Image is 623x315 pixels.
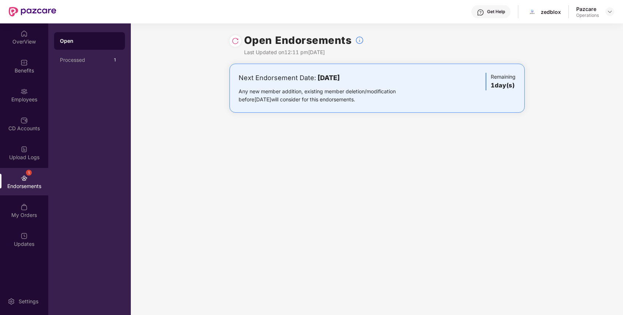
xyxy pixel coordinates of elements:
img: svg+xml;base64,PHN2ZyBpZD0iTXlfT3JkZXJzIiBkYXRhLW5hbWU9Ik15IE9yZGVycyIgeG1sbnM9Imh0dHA6Ly93d3cudz... [20,203,28,211]
div: zedblox [541,8,561,15]
img: svg+xml;base64,PHN2ZyBpZD0iVXBsb2FkX0xvZ3MiIGRhdGEtbmFtZT0iVXBsb2FkIExvZ3MiIHhtbG5zPSJodHRwOi8vd3... [20,146,28,153]
div: Processed [60,57,110,63]
img: svg+xml;base64,PHN2ZyBpZD0iU2V0dGluZy0yMHgyMCIgeG1sbnM9Imh0dHA6Ly93d3cudzMub3JnLzIwMDAvc3ZnIiB3aW... [8,298,15,305]
div: Next Endorsement Date: [239,73,419,83]
img: svg+xml;base64,PHN2ZyBpZD0iVXBkYXRlZCIgeG1sbnM9Imh0dHA6Ly93d3cudzMub3JnLzIwMDAvc3ZnIiB3aWR0aD0iMj... [20,232,28,240]
img: svg+xml;base64,PHN2ZyBpZD0iQ0RfQWNjb3VudHMiIGRhdGEtbmFtZT0iQ0QgQWNjb3VudHMiIHhtbG5zPSJodHRwOi8vd3... [20,117,28,124]
h3: 1 day(s) [491,81,516,90]
div: Remaining [486,73,516,90]
div: Get Help [487,9,505,15]
div: Operations [576,12,599,18]
img: svg+xml;base64,PHN2ZyBpZD0iRW1wbG95ZWVzIiB4bWxucz0iaHR0cDovL3d3dy53My5vcmcvMjAwMC9zdmciIHdpZHRoPS... [20,88,28,95]
div: 1 [110,56,119,64]
img: New Pazcare Logo [9,7,56,16]
img: svg+xml;base64,PHN2ZyBpZD0iRHJvcGRvd24tMzJ4MzIiIHhtbG5zPSJodHRwOi8vd3d3LnczLm9yZy8yMDAwL3N2ZyIgd2... [607,9,613,15]
div: Last Updated on 12:11 pm[DATE] [244,48,364,56]
img: svg+xml;base64,PHN2ZyBpZD0iSW5mb18tXzMyeDMyIiBkYXRhLW5hbWU9IkluZm8gLSAzMngzMiIgeG1sbnM9Imh0dHA6Ly... [355,36,364,45]
img: svg+xml;base64,PHN2ZyBpZD0iRW5kb3JzZW1lbnRzIiB4bWxucz0iaHR0cDovL3d3dy53My5vcmcvMjAwMC9zdmciIHdpZH... [20,175,28,182]
img: svg+xml;base64,PHN2ZyBpZD0iUmVsb2FkLTMyeDMyIiB4bWxucz0iaHR0cDovL3d3dy53My5vcmcvMjAwMC9zdmciIHdpZH... [232,37,239,45]
img: svg+xml;base64,PHN2ZyBpZD0iSGVscC0zMngzMiIgeG1sbnM9Imh0dHA6Ly93d3cudzMub3JnLzIwMDAvc3ZnIiB3aWR0aD... [477,9,484,16]
div: Pazcare [576,5,599,12]
div: Any new member addition, existing member deletion/modification before [DATE] will consider for th... [239,87,419,104]
h1: Open Endorsements [244,32,352,48]
div: Open [60,37,119,45]
div: Settings [16,298,41,305]
img: svg+xml;base64,PHN2ZyBpZD0iQmVuZWZpdHMiIHhtbG5zPSJodHRwOi8vd3d3LnczLm9yZy8yMDAwL3N2ZyIgd2lkdGg9Ij... [20,59,28,66]
b: [DATE] [318,74,340,82]
img: logo.png [527,7,537,17]
div: 1 [26,170,32,176]
img: svg+xml;base64,PHN2ZyBpZD0iSG9tZSIgeG1sbnM9Imh0dHA6Ly93d3cudzMub3JnLzIwMDAvc3ZnIiB3aWR0aD0iMjAiIG... [20,30,28,37]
